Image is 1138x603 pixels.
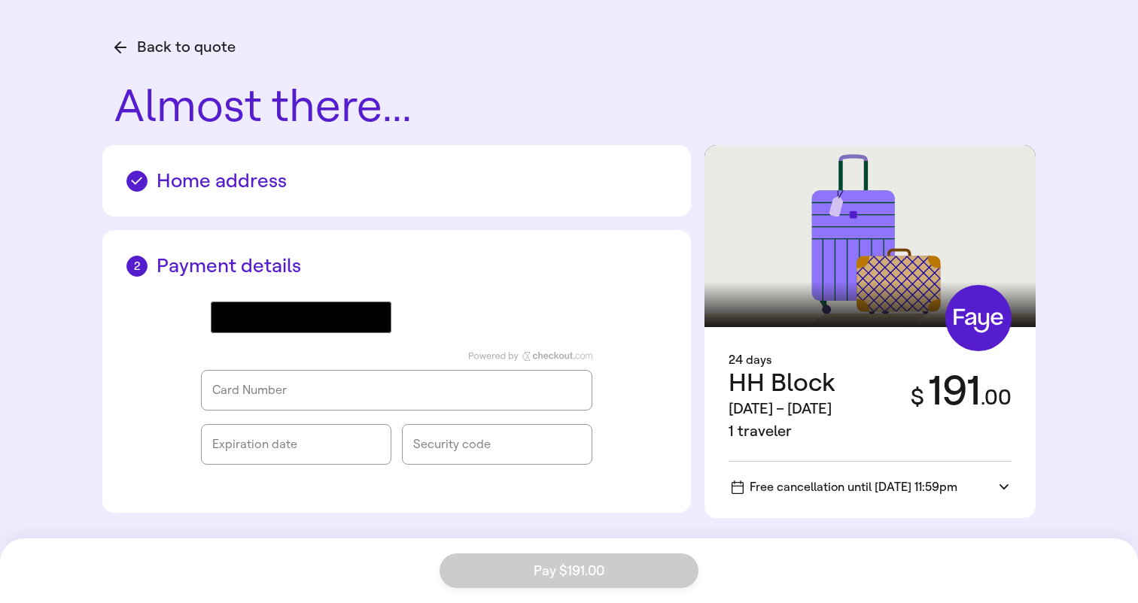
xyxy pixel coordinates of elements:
[413,443,581,458] iframe: checkout-frames-cvv
[729,368,835,398] span: HH Block
[126,169,667,192] h2: Home address
[729,351,1012,369] div: 24 days
[440,553,698,588] button: Pay $191.00
[981,385,1012,410] span: . 00
[212,389,581,404] iframe: checkout-frames-cardNumber
[911,383,924,411] span: $
[534,564,604,577] span: Pay $191.00
[729,398,835,420] div: [DATE] – [DATE]
[126,254,667,277] h2: Payment details
[893,369,1012,443] div: 191
[729,420,835,443] div: 1 traveler
[212,443,380,458] iframe: checkout-frames-expiryDate
[402,301,583,333] iframe: PayPal-paypal
[114,36,236,59] button: Back to quote
[114,83,1036,130] h1: Almost there...
[732,480,957,494] span: Free cancellation until [DATE] 11:59pm
[211,301,391,333] button: Google Pay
